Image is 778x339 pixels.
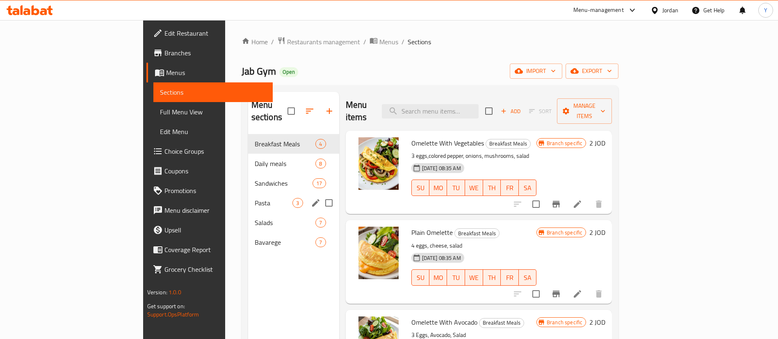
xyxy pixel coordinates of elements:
[146,161,273,181] a: Coupons
[164,245,267,255] span: Coverage Report
[146,43,273,63] a: Branches
[300,101,319,121] span: Sort sections
[589,227,605,238] h6: 2 JOD
[255,237,316,247] div: Bavarege
[283,102,300,120] span: Select all sections
[524,105,557,118] span: Select section first
[522,182,534,194] span: SA
[153,122,273,141] a: Edit Menu
[589,137,605,149] h6: 2 JOD
[315,139,326,149] div: items
[483,269,501,286] button: TH
[164,146,267,156] span: Choice Groups
[433,182,444,194] span: MO
[370,36,398,47] a: Menus
[146,181,273,200] a: Promotions
[248,173,339,193] div: Sandwiches17
[411,226,453,239] span: Plain Omelette
[486,139,531,149] div: Breakfast Meals
[146,141,273,161] a: Choice Groups
[277,36,360,47] a: Restaurants management
[255,198,293,208] span: Pasta
[293,199,302,207] span: 3
[164,264,267,274] span: Grocery Checklist
[382,104,479,118] input: search
[764,6,767,15] span: Y
[146,259,273,279] a: Grocery Checklist
[486,139,530,148] span: Breakfast Meals
[287,37,360,47] span: Restaurants management
[147,309,199,320] a: Support.OpsPlatform
[411,269,429,286] button: SU
[160,127,267,137] span: Edit Menu
[543,319,586,326] span: Branch specific
[519,180,537,196] button: SA
[316,160,325,168] span: 8
[546,194,566,214] button: Branch-specific-item
[164,186,267,196] span: Promotions
[411,180,429,196] button: SU
[527,285,545,303] span: Select to update
[248,134,339,154] div: Breakfast Meals4
[589,316,605,328] h6: 2 JOD
[408,37,431,47] span: Sections
[248,131,339,255] nav: Menu sections
[402,37,404,47] li: /
[146,63,273,82] a: Menus
[419,164,464,172] span: [DATE] 08:35 AM
[164,225,267,235] span: Upsell
[147,287,167,298] span: Version:
[504,182,516,194] span: FR
[169,287,181,298] span: 1.0.0
[279,67,298,77] div: Open
[589,284,609,304] button: delete
[255,159,316,168] span: Daily meals
[352,227,405,279] img: Plain Omelette
[255,178,313,188] span: Sandwiches
[160,107,267,117] span: Full Menu View
[504,272,516,284] span: FR
[346,99,372,123] h2: Menu items
[310,197,322,209] button: edit
[662,6,678,15] div: Jordan
[255,218,316,228] span: Salads
[480,102,497,120] span: Select section
[455,229,499,238] span: Breakfast Meals
[279,68,298,75] span: Open
[527,196,545,213] span: Select to update
[497,105,524,118] span: Add item
[147,301,185,312] span: Get support on:
[501,269,519,286] button: FR
[379,37,398,47] span: Menus
[429,180,447,196] button: MO
[146,240,273,259] a: Coverage Report
[573,289,582,299] a: Edit menu item
[166,68,267,77] span: Menus
[146,200,273,220] a: Menu disclaimer
[519,269,537,286] button: SA
[415,272,426,284] span: SU
[450,272,462,284] span: TU
[411,151,537,161] p: 3 eggs,colored pepper, onions, mushrooms, salad
[316,239,325,246] span: 7
[543,229,586,237] span: Branch specific
[363,37,366,47] li: /
[248,213,339,232] div: Salads7
[522,272,534,284] span: SA
[454,228,500,238] div: Breakfast Meals
[557,98,612,124] button: Manage items
[429,269,447,286] button: MO
[566,64,618,79] button: export
[468,182,480,194] span: WE
[164,28,267,38] span: Edit Restaurant
[153,102,273,122] a: Full Menu View
[465,180,483,196] button: WE
[248,154,339,173] div: Daily meals8
[315,237,326,247] div: items
[352,137,405,190] img: Omelette With Vegetables
[255,139,316,149] span: Breakfast Meals
[292,198,303,208] div: items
